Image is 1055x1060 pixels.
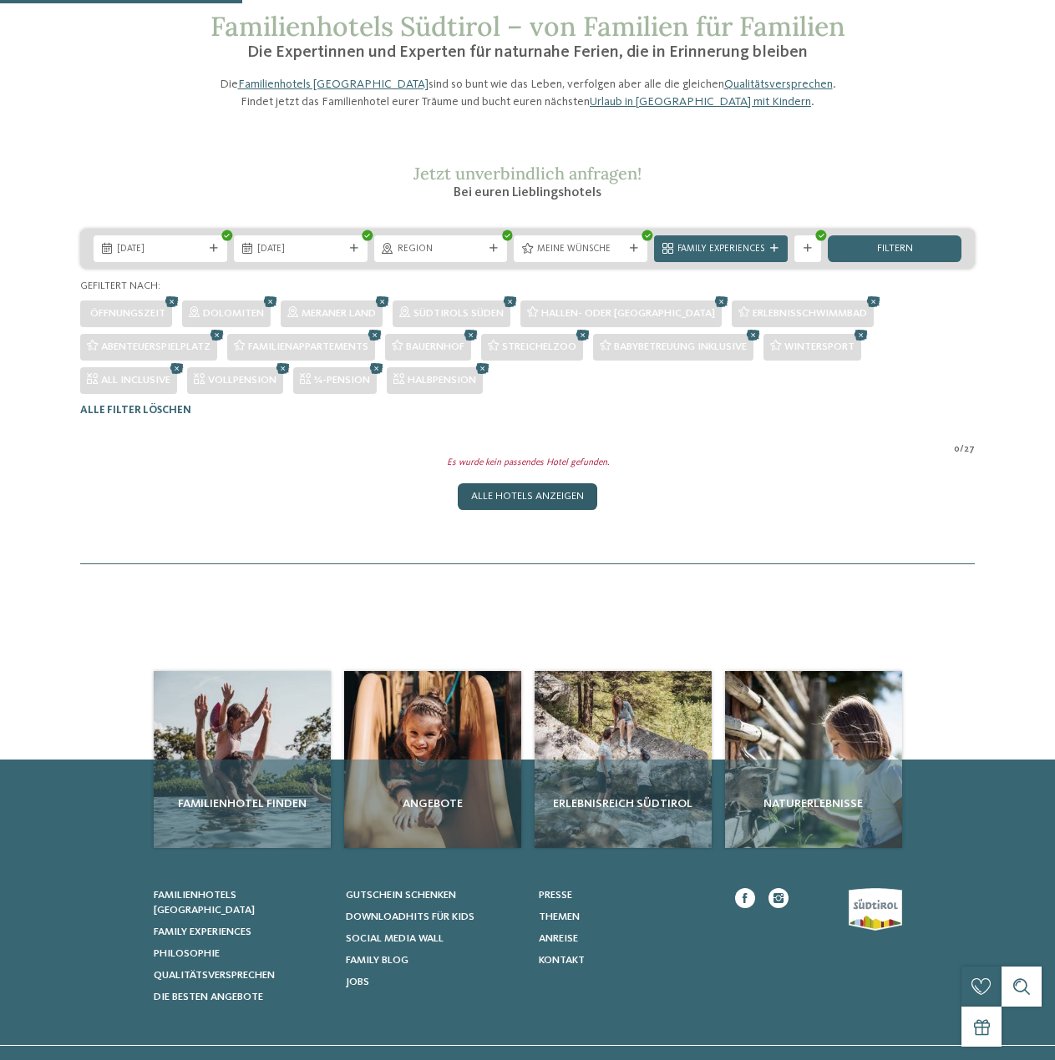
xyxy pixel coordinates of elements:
a: Kontakt [539,953,715,968]
span: Babybetreuung inklusive [614,341,747,352]
img: Familienhotels gesucht? Hier findet ihr die besten! [154,671,331,848]
a: Themen [539,910,715,925]
span: Downloadhits für Kids [346,911,474,922]
span: Naturerlebnisse [732,795,895,812]
span: Öffnungszeit [90,308,165,319]
span: filtern [877,244,913,255]
span: / [960,443,964,457]
span: Die besten Angebote [154,992,263,1002]
span: Familienhotels Südtirol – von Familien für Familien [210,9,845,43]
span: Family Experiences [154,926,251,937]
span: Gefiltert nach: [80,280,160,291]
a: Downloadhits für Kids [346,910,522,925]
span: 27 [964,443,975,457]
span: Angebote [351,795,515,812]
span: Anreise [539,933,578,944]
a: Familienhotels [GEOGRAPHIC_DATA] [154,888,330,918]
div: Alle Hotels anzeigen [458,483,597,510]
span: All inclusive [101,375,170,386]
span: [DATE] [257,243,344,256]
span: Gutschein schenken [346,890,456,901]
span: Wintersport [784,341,855,352]
span: Familienhotel finden [160,795,324,812]
span: Erlebnisschwimmbad [753,308,867,319]
a: Familienhotels gesucht? Hier findet ihr die besten! Erlebnisreich Südtirol [535,671,712,848]
span: Erlebnisreich Südtirol [541,795,705,812]
span: Meine Wünsche [537,243,624,256]
span: 0 [954,443,960,457]
span: Hallen- oder [GEOGRAPHIC_DATA] [541,308,715,319]
span: Abenteuerspielplatz [101,341,210,352]
a: Familienhotels gesucht? Hier findet ihr die besten! Naturerlebnisse [725,671,902,848]
a: Die besten Angebote [154,990,330,1005]
a: Gutschein schenken [346,888,522,903]
span: Streichelzoo [502,341,576,352]
span: Presse [539,890,572,901]
a: Familienhotels [GEOGRAPHIC_DATA] [238,78,429,90]
a: Philosophie [154,946,330,962]
a: Family Experiences [154,925,330,940]
img: Familienhotels gesucht? Hier findet ihr die besten! [344,671,521,848]
span: [DATE] [117,243,204,256]
span: Familienhotels [GEOGRAPHIC_DATA] [154,890,255,916]
a: Qualitätsversprechen [154,968,330,983]
span: Themen [539,911,580,922]
a: Presse [539,888,715,903]
a: Family Blog [346,953,522,968]
span: Family Blog [346,955,408,966]
a: Urlaub in [GEOGRAPHIC_DATA] mit Kindern [590,96,811,108]
span: Bei euren Lieblingshotels [454,186,601,199]
a: Jobs [346,975,522,990]
a: Anreise [539,931,715,946]
span: Qualitätsversprechen [154,970,275,981]
span: Jobs [346,977,369,987]
span: Halbpension [408,375,476,386]
a: Familienhotels gesucht? Hier findet ihr die besten! Angebote [344,671,521,848]
span: Vollpension [208,375,276,386]
span: Familienappartements [248,341,368,352]
span: Südtirols Süden [413,308,504,319]
span: Dolomiten [203,308,264,319]
span: Region [398,243,484,256]
span: Meraner Land [302,308,376,319]
img: Familienhotels gesucht? Hier findet ihr die besten! [725,671,902,848]
span: Jetzt unverbindlich anfragen! [413,163,642,184]
span: Bauernhof [406,341,464,352]
span: Die Expertinnen und Experten für naturnahe Ferien, die in Erinnerung bleiben [247,44,808,61]
span: Alle Filter löschen [80,405,191,416]
p: Die sind so bunt wie das Leben, verfolgen aber alle die gleichen . Findet jetzt das Familienhotel... [210,76,845,109]
div: Es wurde kein passendes Hotel gefunden. [74,457,981,470]
span: Social Media Wall [346,933,444,944]
a: Social Media Wall [346,931,522,946]
span: Family Experiences [677,243,764,256]
span: ¾-Pension [314,375,370,386]
img: Familienhotels gesucht? Hier findet ihr die besten! [535,671,712,848]
a: Qualitätsversprechen [724,78,833,90]
span: Kontakt [539,955,585,966]
a: Familienhotels gesucht? Hier findet ihr die besten! Familienhotel finden [154,671,331,848]
span: Philosophie [154,948,220,959]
